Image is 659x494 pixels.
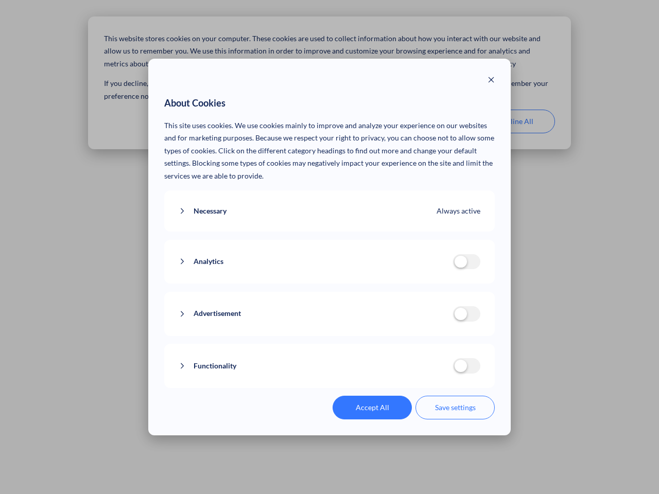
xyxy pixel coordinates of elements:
[608,445,659,494] iframe: Chat Widget
[164,95,226,112] span: About Cookies
[333,396,412,419] button: Accept All
[194,205,227,218] span: Necessary
[179,255,453,268] button: Analytics
[415,396,495,419] button: Save settings
[194,360,236,373] span: Functionality
[164,119,495,183] p: This site uses cookies. We use cookies mainly to improve and analyze your experience on our websi...
[179,360,453,373] button: Functionality
[488,75,495,87] button: Close modal
[194,307,241,320] span: Advertisement
[179,205,437,218] button: Necessary
[194,255,223,268] span: Analytics
[179,307,453,320] button: Advertisement
[437,205,480,218] span: Always active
